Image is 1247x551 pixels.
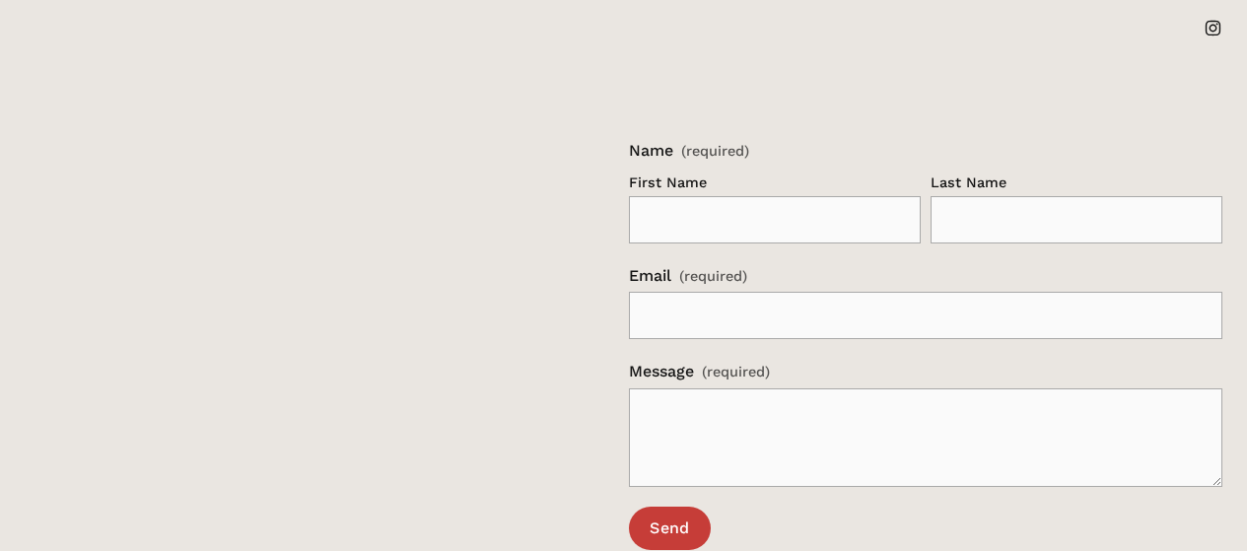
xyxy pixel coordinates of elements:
span: Send [650,518,689,537]
div: Last Name [931,172,1222,196]
span: Message [629,359,694,384]
span: (required) [679,265,747,288]
div: First Name [629,172,921,196]
a: instagram-unauth [1204,19,1222,37]
span: Name [629,138,673,164]
button: SendSend [629,507,711,551]
span: (required) [681,145,749,159]
span: Email [629,263,671,289]
span: (required) [702,361,770,383]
